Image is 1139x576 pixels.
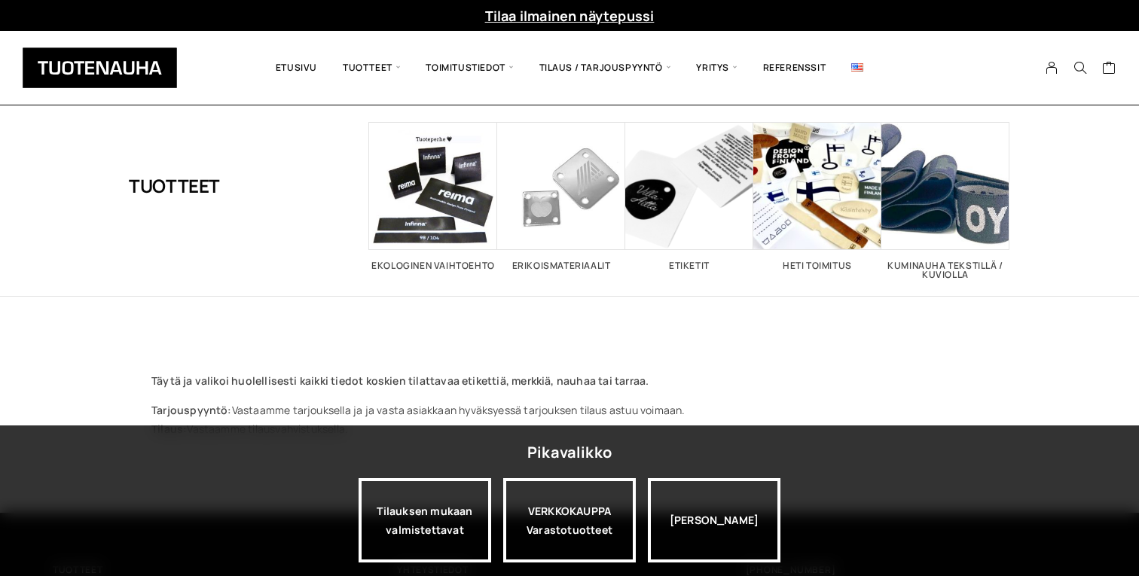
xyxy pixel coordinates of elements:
[151,422,187,436] strong: Tilaus:
[263,42,330,93] a: Etusivu
[413,42,526,93] span: Toimitustiedot
[527,439,612,466] div: Pikavalikko
[485,7,655,25] a: Tilaa ilmainen näytepussi
[881,122,1009,279] a: Visit product category Kuminauha tekstillä / kuviolla
[648,478,780,562] div: [PERSON_NAME]
[851,63,863,72] img: English
[881,261,1009,279] h2: Kuminauha tekstillä / kuviolla
[497,261,625,270] h2: Erikoismateriaalit
[1066,61,1095,75] button: Search
[503,478,636,562] a: VERKKOKAUPPAVarastotuotteet
[129,122,220,250] h1: Tuotteet
[151,401,988,438] p: Vastaamme tarjouksella ja ja vasta asiakkaan hyväksyessä tarjouksen tilaus astuu voimaan. Vastaam...
[151,403,232,417] strong: Tarjouspyyntö:
[503,478,636,562] div: VERKKOKAUPPA Varastotuotteet
[359,478,491,562] a: Tilauksen mukaan valmistettavat
[625,261,753,270] h2: Etiketit
[753,261,881,270] h2: Heti toimitus
[369,122,497,270] a: Visit product category Ekologinen vaihtoehto
[625,122,753,270] a: Visit product category Etiketit
[23,47,177,88] img: Tuotenauha Oy
[1102,60,1116,78] a: Cart
[753,122,881,270] a: Visit product category Heti toimitus
[527,42,684,93] span: Tilaus / Tarjouspyyntö
[1037,61,1067,75] a: My Account
[330,42,413,93] span: Tuotteet
[369,261,497,270] h2: Ekologinen vaihtoehto
[683,42,750,93] span: Yritys
[151,373,649,388] strong: Täytä ja valikoi huolellisesti kaikki tiedot koskien tilattavaa etikettiä, merkkiä, nauhaa tai ta...
[497,122,625,270] a: Visit product category Erikoismateriaalit
[750,42,839,93] a: Referenssit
